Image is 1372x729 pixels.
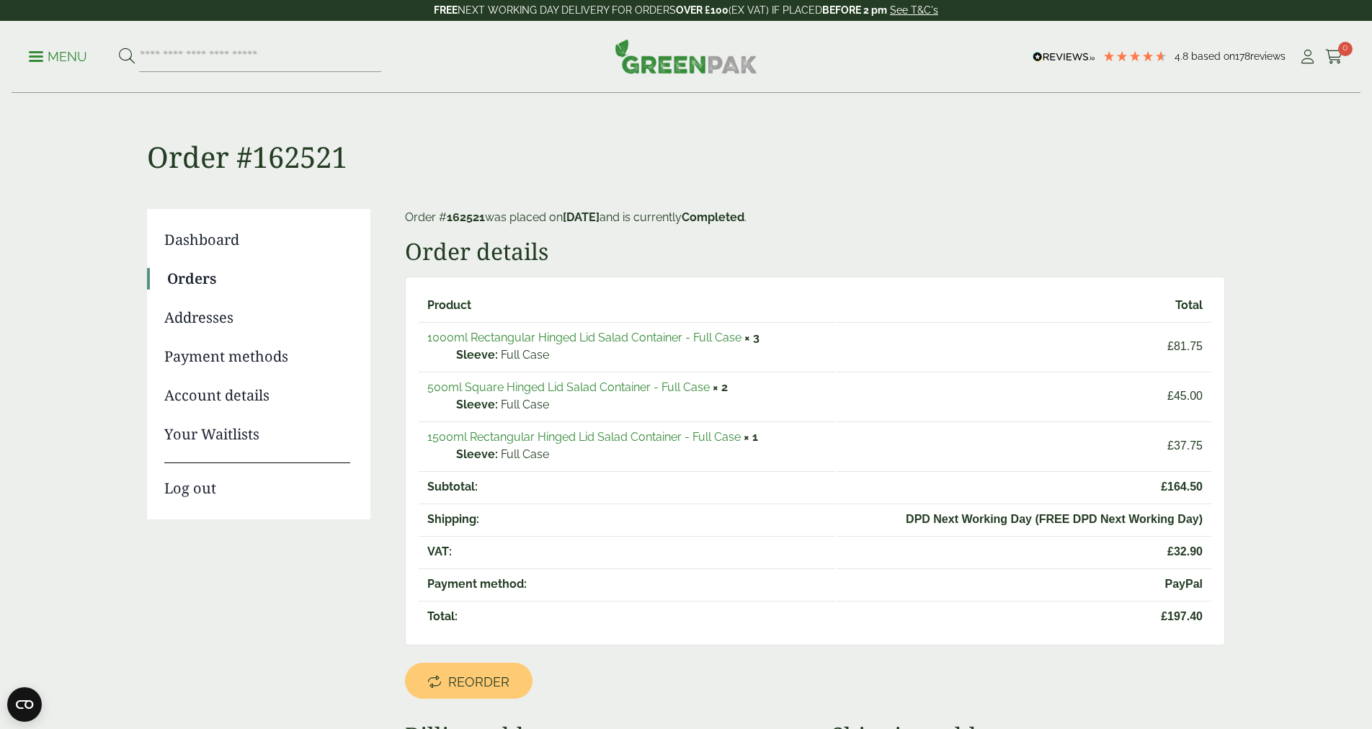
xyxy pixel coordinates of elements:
i: My Account [1298,50,1317,64]
p: Menu [29,48,87,66]
strong: OVER £100 [676,4,729,16]
p: Full Case [456,446,827,463]
p: Order # was placed on and is currently . [405,209,1225,226]
div: 4.78 Stars [1102,50,1167,63]
strong: Sleeve: [456,396,498,413]
a: Your Waitlists [164,424,350,445]
strong: × 3 [744,331,759,344]
th: Shipping: [419,504,835,535]
span: £ [1161,610,1167,622]
strong: BEFORE 2 pm [822,4,887,16]
span: 0 [1338,42,1353,56]
th: Total [837,290,1211,321]
a: 1500ml Rectangular Hinged Lid Salad Container - Full Case [427,430,741,444]
h2: Order details [405,238,1225,265]
span: £ [1167,390,1174,402]
mark: [DATE] [563,210,600,224]
a: Reorder [405,663,533,699]
span: 178 [1235,50,1250,62]
span: 164.50 [845,478,1203,496]
span: 197.40 [845,608,1203,625]
a: Account details [164,385,350,406]
span: 4.8 [1175,50,1191,62]
span: Reorder [448,674,509,690]
a: Log out [164,462,350,499]
strong: Sleeve: [456,446,498,463]
th: Payment method: [419,568,835,599]
img: REVIEWS.io [1033,52,1095,62]
a: Payment methods [164,346,350,367]
span: reviews [1250,50,1286,62]
strong: × 2 [713,380,728,394]
span: 32.90 [845,543,1203,560]
th: VAT: [419,536,835,567]
img: GreenPak Supplies [615,39,757,73]
a: Orders [167,268,350,290]
th: Subtotal: [419,471,835,502]
a: See T&C's [890,4,938,16]
mark: 162521 [447,210,485,224]
a: Dashboard [164,229,350,251]
span: £ [1167,340,1174,352]
a: 1000ml Rectangular Hinged Lid Salad Container - Full Case [427,331,741,344]
th: Product [419,290,835,321]
strong: FREE [434,4,458,16]
a: Menu [29,48,87,63]
h1: Order #162521 [147,94,1225,174]
bdi: 37.75 [1167,439,1203,452]
th: Total: [419,601,835,632]
span: £ [1167,439,1174,452]
strong: × 1 [744,430,758,444]
bdi: 45.00 [1167,390,1203,402]
p: Full Case [456,396,827,413]
span: £ [1161,480,1167,493]
span: Based on [1191,50,1235,62]
button: Open CMP widget [7,687,42,722]
a: 500ml Square Hinged Lid Salad Container - Full Case [427,380,710,394]
mark: Completed [682,210,744,224]
i: Cart [1325,50,1343,64]
a: 0 [1325,46,1343,68]
bdi: 81.75 [1167,340,1203,352]
td: DPD Next Working Day (FREE DPD Next Working Day) [837,504,1211,535]
a: Addresses [164,307,350,328]
strong: Sleeve: [456,346,498,364]
p: Full Case [456,346,827,364]
td: PayPal [837,568,1211,599]
span: £ [1167,545,1174,558]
